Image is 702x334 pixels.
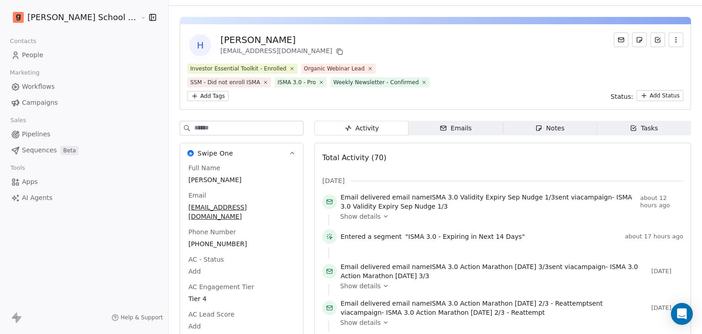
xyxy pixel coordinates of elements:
[188,294,295,303] span: Tier 4
[277,78,316,86] div: ISMA 3.0 - Pro
[535,124,564,133] div: Notes
[188,267,295,276] span: Add
[121,314,163,321] span: Help & Support
[22,129,50,139] span: Pipelines
[112,314,163,321] a: Help & Support
[7,143,161,158] a: SequencesBeta
[440,124,472,133] div: Emails
[637,90,683,101] button: Add Status
[190,78,260,86] div: SSM - Did not enroll ISMA
[340,194,390,201] span: Email delivered
[22,177,38,187] span: Apps
[187,91,229,101] button: Add Tags
[651,304,683,312] span: [DATE]
[7,95,161,110] a: Campaigns
[22,50,43,60] span: People
[60,146,79,155] span: Beta
[186,163,222,172] span: Full Name
[430,300,589,307] span: ISMA 3.0 Action Marathon [DATE] 2/3 - Reattempt
[189,34,211,56] span: H
[340,193,636,211] span: email name sent via campaign -
[430,194,555,201] span: ISMA 3.0 Validity Expiry Sep Nudge 1/3
[340,318,381,327] span: Show details
[333,78,419,86] div: Weekly Newsletter - Confirmed
[386,309,545,316] span: ISMA 3.0 Action Marathon [DATE] 2/3 - Reattempt
[22,82,55,92] span: Workflows
[186,227,238,237] span: Phone Number
[190,65,287,73] div: Investor Essential Toolkit - Enrolled
[340,232,402,241] span: Entered a segment
[651,268,683,275] span: [DATE]
[630,124,658,133] div: Tasks
[11,10,133,25] button: [PERSON_NAME] School of Finance LLP
[430,263,549,270] span: ISMA 3.0 Action Marathon [DATE] 3/3
[13,12,24,23] img: Goela%20School%20Logos%20(4).png
[186,282,256,291] span: AC Engagement Tier
[7,127,161,142] a: Pipelines
[340,318,677,327] a: Show details
[187,150,194,156] img: Swipe One
[7,190,161,205] a: AI Agents
[322,153,386,162] span: Total Activity (70)
[6,161,29,175] span: Tools
[611,92,633,101] span: Status:
[640,194,683,209] span: about 12 hours ago
[197,149,233,158] span: Swipe One
[625,233,683,240] span: about 17 hours ago
[671,303,693,325] div: Open Intercom Messenger
[6,113,30,127] span: Sales
[340,212,677,221] a: Show details
[7,48,161,63] a: People
[188,175,295,184] span: [PERSON_NAME]
[22,98,58,108] span: Campaigns
[6,34,40,48] span: Contacts
[188,239,295,248] span: [PHONE_NUMBER]
[322,176,345,185] span: [DATE]
[7,79,161,94] a: Workflows
[340,262,648,280] span: email name sent via campaign -
[22,145,57,155] span: Sequences
[180,143,303,163] button: Swipe OneSwipe One
[6,66,43,80] span: Marketing
[27,11,138,23] span: [PERSON_NAME] School of Finance LLP
[340,281,677,291] a: Show details
[340,263,390,270] span: Email delivered
[340,281,381,291] span: Show details
[220,46,345,57] div: [EMAIL_ADDRESS][DOMAIN_NAME]
[340,212,381,221] span: Show details
[340,300,390,307] span: Email delivered
[340,299,648,317] span: email name sent via campaign -
[22,193,53,203] span: AI Agents
[188,203,295,221] span: [EMAIL_ADDRESS][DOMAIN_NAME]
[220,33,345,46] div: [PERSON_NAME]
[186,310,236,319] span: AC Lead Score
[7,174,161,189] a: Apps
[188,322,295,331] span: Add
[405,232,525,241] span: "ISMA 3.0 - Expiring in Next 14 Days"
[186,255,226,264] span: AC - Status
[186,191,208,200] span: Email
[304,65,365,73] div: Organic Webinar Lead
